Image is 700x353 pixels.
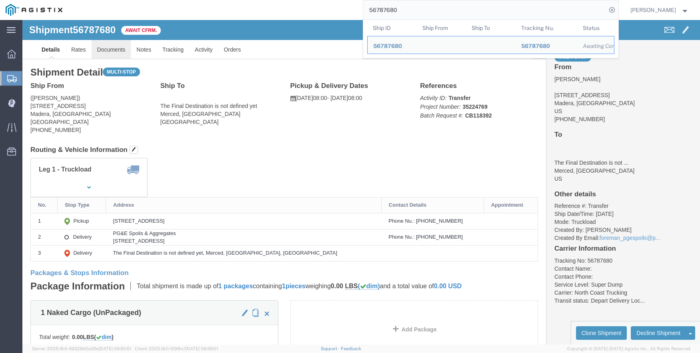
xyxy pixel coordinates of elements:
[521,43,550,49] span: 56787680
[630,6,676,14] span: Lorretta Ayala
[367,20,618,58] table: Search Results
[373,43,402,49] span: 56787680
[466,20,516,36] th: Ship To
[416,20,466,36] th: Ship From
[515,20,577,36] th: Tracking Nu.
[630,5,689,15] button: [PERSON_NAME]
[99,346,131,351] span: [DATE] 09:50:51
[583,42,608,50] div: Awaiting Confirmation
[321,346,341,351] a: Support
[363,0,606,20] input: Search for shipment number, reference number
[186,346,218,351] span: [DATE] 09:39:01
[521,42,572,50] div: 56787680
[567,345,690,352] span: Copyright © [DATE]-[DATE] Agistix Inc., All Rights Reserved
[577,20,614,36] th: Status
[6,4,62,16] img: logo
[135,346,218,351] span: Client: 2025.19.0-129fbcf
[373,42,411,50] div: 56787680
[32,346,131,351] span: Server: 2025.19.0-49328d0a35e
[341,346,361,351] a: Feedback
[22,20,700,345] iframe: FS Legacy Container
[367,20,417,36] th: Ship ID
